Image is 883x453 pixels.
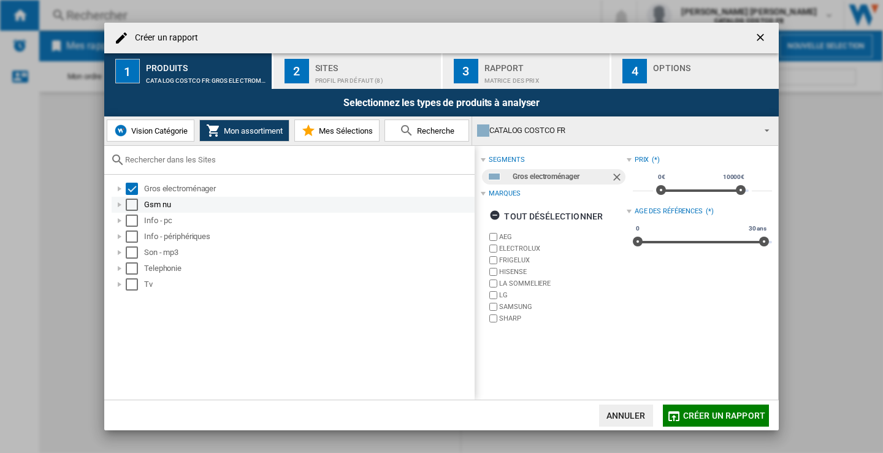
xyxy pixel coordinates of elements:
[489,256,497,264] input: brand.name
[499,244,626,253] label: ELECTROLUX
[599,405,653,427] button: Annuler
[315,58,436,71] div: Sites
[499,232,626,242] label: AEG
[273,53,442,89] button: 2 Sites Profil par défaut (8)
[126,278,144,291] md-checkbox: Select
[414,126,454,135] span: Recherche
[611,53,779,89] button: 4 Options
[113,123,128,138] img: wiser-icon-blue.png
[721,172,746,182] span: 10000€
[115,59,140,83] div: 1
[104,53,273,89] button: 1 Produits CATALOG COSTCO FR:Gros electroménager
[129,32,199,44] h4: Créer un rapport
[489,189,520,199] div: Marques
[635,155,649,165] div: Prix
[294,120,380,142] button: Mes Sélections
[126,262,144,275] md-checkbox: Select
[489,291,497,299] input: brand.name
[126,215,144,227] md-checkbox: Select
[484,71,605,84] div: Matrice des prix
[285,59,309,83] div: 2
[622,59,647,83] div: 4
[144,278,473,291] div: Tv
[499,267,626,276] label: HISENSE
[315,71,436,84] div: Profil par défaut (8)
[513,169,610,185] div: Gros electroménager
[477,122,754,139] div: CATALOG COSTCO FR
[316,126,373,135] span: Mes Sélections
[499,302,626,311] label: SAMSUNG
[489,155,524,165] div: segments
[489,303,497,311] input: brand.name
[126,246,144,259] md-checkbox: Select
[144,183,473,195] div: Gros electroménager
[146,58,267,71] div: Produits
[489,314,497,322] input: brand.name
[754,31,769,46] ng-md-icon: getI18NText('BUTTONS.CLOSE_DIALOG')
[683,411,765,421] span: Créer un rapport
[126,183,144,195] md-checkbox: Select
[653,58,774,71] div: Options
[663,405,769,427] button: Créer un rapport
[635,207,703,216] div: Age des références
[104,89,779,116] div: Selectionnez les types de produits à analyser
[126,199,144,211] md-checkbox: Select
[489,268,497,276] input: brand.name
[144,246,473,259] div: Son - mp3
[747,224,768,234] span: 30 ans
[144,230,473,243] div: Info - périphériques
[489,245,497,253] input: brand.name
[656,172,667,182] span: 0€
[749,26,774,50] button: getI18NText('BUTTONS.CLOSE_DIALOG')
[499,256,626,265] label: FRIGELUX
[499,314,626,323] label: SHARP
[489,280,497,287] input: brand.name
[499,279,626,288] label: LA SOMMELIERE
[126,230,144,243] md-checkbox: Select
[221,126,283,135] span: Mon assortiment
[484,58,605,71] div: Rapport
[489,233,497,241] input: brand.name
[454,59,478,83] div: 3
[146,71,267,84] div: CATALOG COSTCO FR:Gros electroménager
[486,205,606,227] button: tout désélectionner
[384,120,469,142] button: Recherche
[611,171,625,186] ng-md-icon: Retirer
[144,262,473,275] div: Telephonie
[499,291,626,300] label: LG
[443,53,611,89] button: 3 Rapport Matrice des prix
[128,126,188,135] span: Vision Catégorie
[144,215,473,227] div: Info - pc
[634,224,641,234] span: 0
[125,155,468,164] input: Rechercher dans les Sites
[144,199,473,211] div: Gsm nu
[107,120,194,142] button: Vision Catégorie
[489,205,603,227] div: tout désélectionner
[199,120,289,142] button: Mon assortiment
